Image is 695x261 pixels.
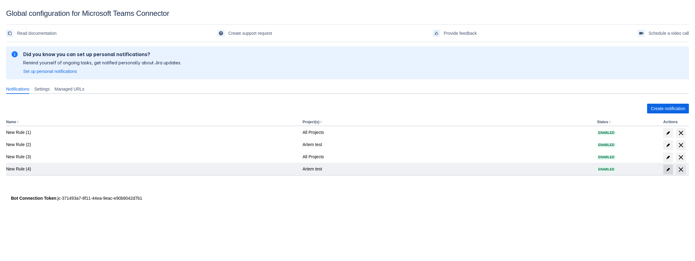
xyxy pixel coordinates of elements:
strong: Bot Connection Token [11,196,56,201]
a: Create support request [217,28,272,38]
span: Read documentation [17,28,56,38]
div: Artem test [302,141,592,148]
div: New Rule (3) [6,154,298,160]
span: feedback [434,31,439,36]
span: Settings [34,86,50,92]
span: Enabled [597,131,616,134]
span: videoCall [639,31,644,36]
div: Global configuration for Microsoft Teams Connector [6,9,689,18]
span: Notifications [6,86,29,92]
span: Enabled [597,168,616,171]
div: New Rule (1) [6,129,298,135]
th: Actions [661,118,689,126]
button: Create notification [647,104,689,113]
span: Managed URLs [55,86,84,92]
span: Schedule a video call [649,28,689,38]
span: edit [666,143,671,148]
h2: Did you know you can set up personal notifications? [23,51,181,57]
span: Enabled [597,143,616,147]
span: Provide feedback [444,28,477,38]
div: All Projects [302,129,592,135]
span: edit [666,167,671,172]
button: Name [6,120,16,124]
span: delete [677,129,685,137]
span: Create support request [228,28,272,38]
span: Create notification [651,104,685,113]
div: New Rule (4) [6,166,298,172]
div: New Rule (2) [6,141,298,148]
a: Set up personal notifications [23,68,77,74]
span: edit [666,130,671,135]
span: edit [666,155,671,160]
div: Artem test [302,166,592,172]
p: Remind yourself of ongoing tasks, get notified personally about Jira updates. [23,60,181,66]
span: delete [677,154,685,161]
button: Status [597,120,608,124]
button: Project(s) [302,120,319,124]
div: All Projects [302,154,592,160]
a: Read documentation [6,28,56,38]
span: delete [677,141,685,149]
span: Enabled [597,156,616,159]
span: information [11,51,18,58]
a: Schedule a video call [638,28,689,38]
span: support [219,31,223,36]
span: documentation [7,31,12,36]
span: delete [677,166,685,173]
div: : jc-371493a7-8f11-44ea-9eac-e90b8042d7b1 [11,195,684,201]
a: Provide feedback [433,28,477,38]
